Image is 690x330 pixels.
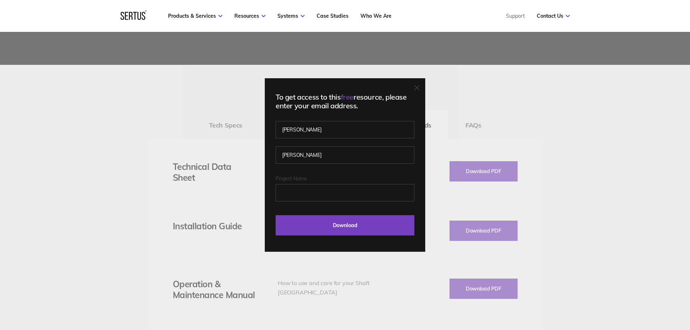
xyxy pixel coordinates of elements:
input: Last name* [276,146,414,164]
input: First name* [276,121,414,138]
input: Download [276,215,414,235]
a: Support [506,13,525,19]
span: free [341,92,354,101]
a: Contact Us [537,13,570,19]
a: Who We Are [360,13,392,19]
a: Resources [234,13,265,19]
a: Systems [277,13,305,19]
div: To get access to this resource, please enter your email address. [276,93,414,110]
span: Project Name [276,175,307,182]
iframe: Chat Widget [560,246,690,330]
a: Case Studies [317,13,348,19]
a: Products & Services [168,13,222,19]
